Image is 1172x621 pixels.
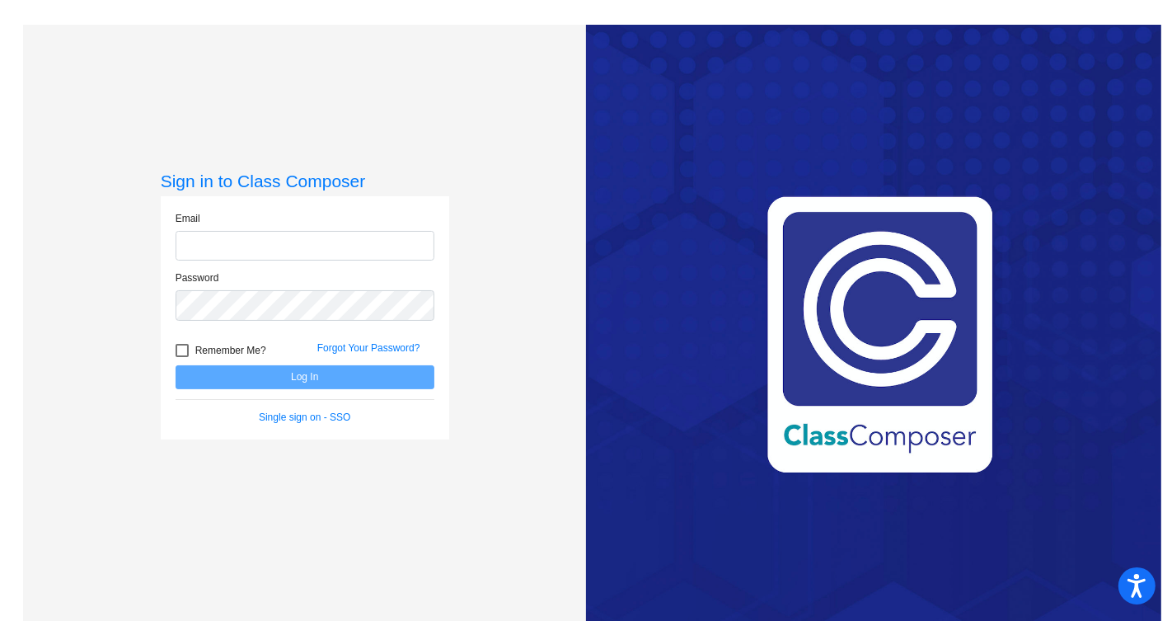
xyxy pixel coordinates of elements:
label: Password [176,271,219,285]
button: Log In [176,365,434,389]
a: Single sign on - SSO [259,412,350,423]
a: Forgot Your Password? [317,342,420,354]
label: Email [176,211,200,226]
span: Remember Me? [195,341,266,360]
h3: Sign in to Class Composer [161,171,449,191]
